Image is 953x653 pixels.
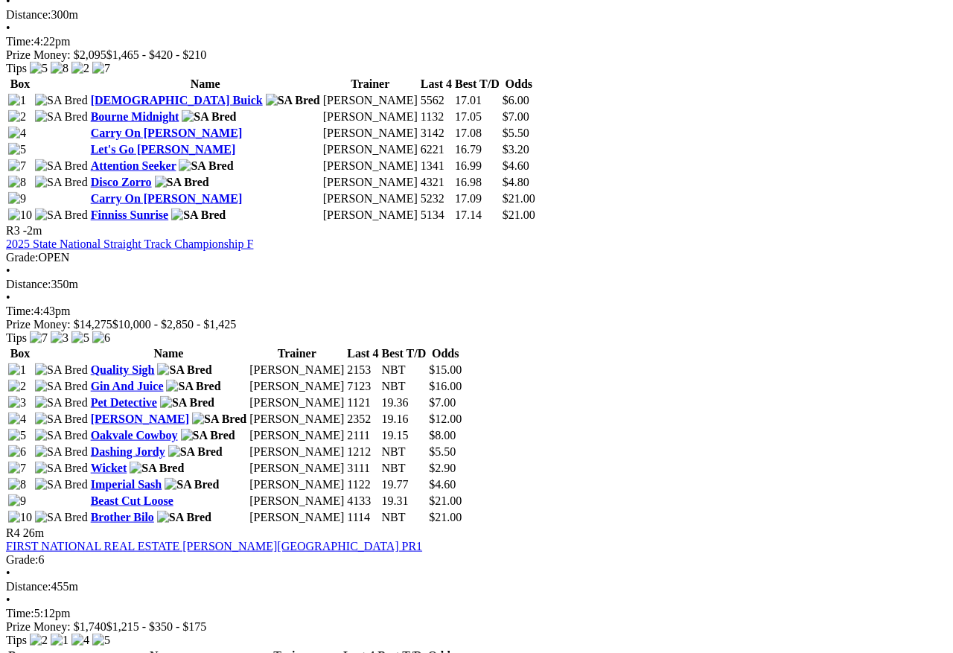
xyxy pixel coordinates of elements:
th: Best T/D [454,77,500,92]
a: 2025 State National Straight Track Championship F [6,238,253,250]
img: 2 [8,380,26,393]
img: 7 [8,462,26,475]
td: 16.79 [454,142,500,157]
div: 455m [6,580,947,593]
img: 1 [8,363,26,377]
img: SA Bred [35,412,88,426]
span: Grade: [6,553,39,566]
td: [PERSON_NAME] [249,395,345,410]
img: SA Bred [35,380,88,393]
img: 8 [51,62,68,75]
th: Best T/D [381,346,427,361]
td: [PERSON_NAME] [249,445,345,459]
th: Odds [502,77,536,92]
img: SA Bred [35,94,88,107]
td: 19.15 [381,428,427,443]
span: Box [10,77,31,90]
img: 3 [51,331,68,345]
td: [PERSON_NAME] [322,175,418,190]
img: 5 [30,62,48,75]
th: Name [90,77,321,92]
a: FIRST NATIONAL REAL ESTATE [PERSON_NAME][GEOGRAPHIC_DATA] PR1 [6,540,422,552]
img: SA Bred [168,445,223,459]
a: Pet Detective [91,396,157,409]
a: Dashing Jordy [91,445,165,458]
a: Finniss Sunrise [91,208,168,221]
td: [PERSON_NAME] [322,159,418,173]
img: 2 [8,110,26,124]
td: [PERSON_NAME] [249,363,345,378]
td: [PERSON_NAME] [322,191,418,206]
img: SA Bred [181,429,235,442]
span: Time: [6,305,34,317]
img: SA Bred [157,511,211,524]
td: [PERSON_NAME] [322,142,418,157]
a: Quality Sigh [91,363,155,376]
img: 4 [71,634,89,647]
img: SA Bred [35,110,88,124]
img: 3 [8,396,26,410]
img: SA Bred [266,94,320,107]
span: $4.60 [503,159,529,172]
span: Distance: [6,278,51,290]
td: 19.77 [381,477,427,492]
td: 4321 [420,175,453,190]
td: 6221 [420,142,453,157]
img: 5 [71,331,89,345]
span: Grade: [6,251,39,264]
td: 17.09 [454,191,500,206]
img: 7 [30,331,48,345]
td: 17.05 [454,109,500,124]
td: [PERSON_NAME] [322,126,418,141]
th: Last 4 [346,346,379,361]
span: $21.00 [503,208,535,221]
span: -2m [23,224,42,237]
td: NBT [381,445,427,459]
a: Let's Go [PERSON_NAME] [91,143,236,156]
a: [PERSON_NAME] [91,412,189,425]
td: NBT [381,461,427,476]
td: 5232 [420,191,453,206]
img: SA Bred [157,363,211,377]
img: 4 [8,412,26,426]
img: SA Bred [165,478,219,491]
td: [PERSON_NAME] [322,109,418,124]
img: SA Bred [171,208,226,222]
span: 26m [23,526,44,539]
img: SA Bred [192,412,246,426]
img: SA Bred [35,511,88,524]
img: SA Bred [35,478,88,491]
td: 5562 [420,93,453,108]
span: $3.20 [503,143,529,156]
th: Odds [428,346,462,361]
img: SA Bred [35,159,88,173]
td: 1132 [420,109,453,124]
img: 9 [8,494,26,508]
img: 8 [8,478,26,491]
td: 1114 [346,510,379,525]
span: $12.00 [429,412,462,425]
td: 19.31 [381,494,427,509]
div: 300m [6,8,947,22]
span: $21.00 [429,494,462,507]
td: 3142 [420,126,453,141]
img: SA Bred [35,429,88,442]
span: Tips [6,331,27,344]
a: Gin And Juice [91,380,164,392]
img: SA Bred [35,396,88,410]
img: 5 [92,634,110,647]
span: $2.90 [429,462,456,474]
span: Time: [6,35,34,48]
img: SA Bred [35,445,88,459]
td: 17.01 [454,93,500,108]
img: 4 [8,127,26,140]
img: 2 [30,634,48,647]
td: [PERSON_NAME] [249,477,345,492]
span: Distance: [6,8,51,21]
span: Tips [6,62,27,74]
td: 1121 [346,395,379,410]
a: Wicket [91,462,127,474]
img: SA Bred [179,159,233,173]
td: [PERSON_NAME] [249,379,345,394]
td: 2111 [346,428,379,443]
